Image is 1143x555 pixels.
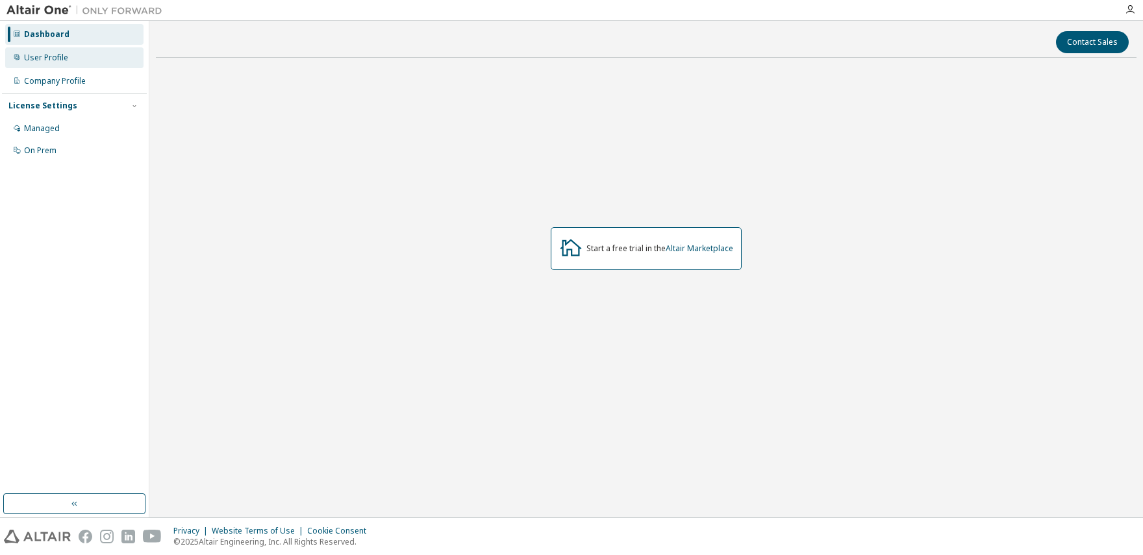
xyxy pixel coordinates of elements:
[24,76,86,86] div: Company Profile
[173,536,374,547] p: © 2025 Altair Engineering, Inc. All Rights Reserved.
[24,145,57,156] div: On Prem
[4,530,71,543] img: altair_logo.svg
[143,530,162,543] img: youtube.svg
[586,243,733,254] div: Start a free trial in the
[24,29,69,40] div: Dashboard
[173,526,212,536] div: Privacy
[100,530,114,543] img: instagram.svg
[307,526,374,536] div: Cookie Consent
[8,101,77,111] div: License Settings
[24,53,68,63] div: User Profile
[79,530,92,543] img: facebook.svg
[1056,31,1129,53] button: Contact Sales
[24,123,60,134] div: Managed
[212,526,307,536] div: Website Terms of Use
[666,243,733,254] a: Altair Marketplace
[6,4,169,17] img: Altair One
[121,530,135,543] img: linkedin.svg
